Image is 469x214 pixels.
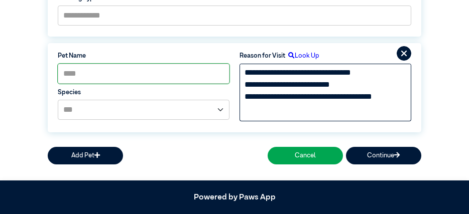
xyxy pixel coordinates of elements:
button: Continue [346,147,421,164]
h5: Powered by Paws App [48,193,421,202]
label: Look Up [285,51,319,61]
button: Cancel [268,147,343,164]
label: Reason for Visit [240,51,285,61]
button: Add Pet [48,147,123,164]
label: Pet Name [58,51,229,61]
label: Species [58,88,229,97]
